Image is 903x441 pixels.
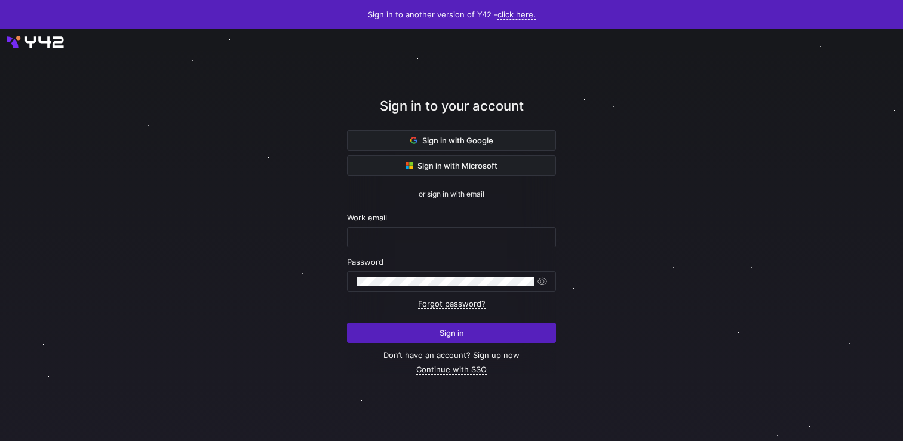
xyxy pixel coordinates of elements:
[497,10,536,20] a: click here.
[406,161,497,170] span: Sign in with Microsoft
[347,323,556,343] button: Sign in
[347,257,383,267] span: Password
[440,328,464,338] span: Sign in
[410,136,493,145] span: Sign in with Google
[416,365,487,375] a: Continue with SSO
[347,213,387,222] span: Work email
[383,350,520,360] a: Don’t have an account? Sign up now
[347,96,556,130] div: Sign in to your account
[347,130,556,151] button: Sign in with Google
[347,155,556,176] button: Sign in with Microsoft
[418,299,486,309] a: Forgot password?
[419,190,484,198] span: or sign in with email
